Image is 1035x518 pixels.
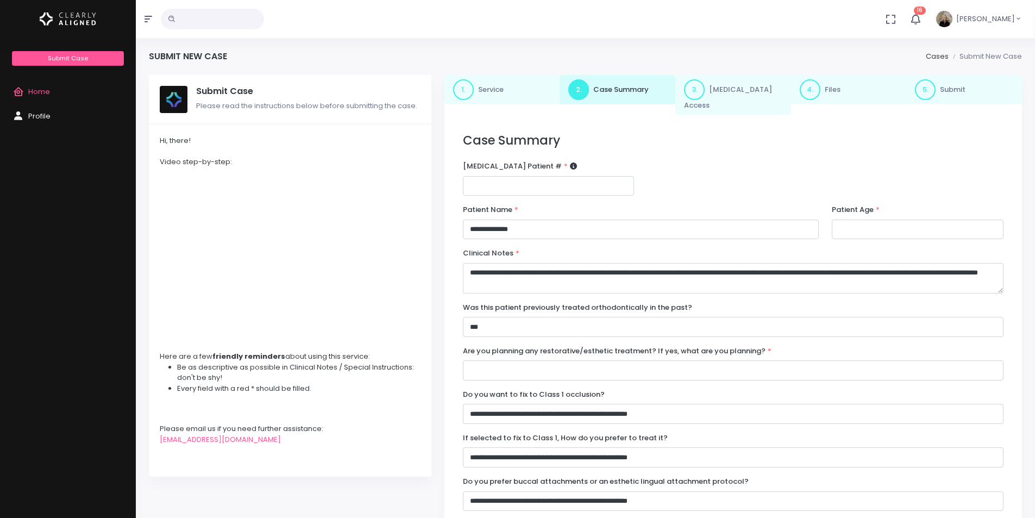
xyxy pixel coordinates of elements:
[914,7,926,15] span: 16
[160,157,421,167] div: Video step-by-step:
[463,433,668,444] label: If selected to fix to Class 1, How do you prefer to treat it?
[906,75,1022,104] a: 5.Submit
[463,476,749,487] label: Do you prefer buccal attachments or an esthetic lingual attachment protocol?
[160,351,421,362] div: Here are a few about using this service:
[949,51,1022,62] li: Submit New Case
[675,75,791,115] a: 3.[MEDICAL_DATA] Access
[212,351,285,361] strong: friendly reminders
[12,51,123,66] a: Submit Case
[28,86,50,97] span: Home
[463,346,771,357] label: Are you planning any restorative/esthetic treatment? If yes, what are you planning?
[463,248,519,259] label: Clinical Notes
[560,75,675,104] a: 2.Case Summary
[915,79,936,100] span: 5.
[463,161,577,172] label: [MEDICAL_DATA] Patient #
[28,111,51,121] span: Profile
[453,79,474,100] span: 1.
[791,75,907,104] a: 4.Files
[463,302,692,313] label: Was this patient previously treated orthodontically in the past?
[684,79,705,100] span: 3.
[40,8,96,30] img: Logo Horizontal
[160,423,421,434] div: Please email us if you need further assistance:
[48,54,88,63] span: Submit Case
[800,79,820,100] span: 4.
[832,204,880,215] label: Patient Age
[196,86,421,97] h5: Submit Case
[444,75,560,104] a: 1.Service
[926,51,949,61] a: Cases
[463,389,605,400] label: Do you want to fix to Class 1 occlusion?
[160,135,421,146] div: Hi, there!
[177,362,421,383] li: Be as descriptive as possible in Clinical Notes / Special Instructions: don't be shy!
[463,204,518,215] label: Patient Name
[177,383,421,394] li: Every field with a red * should be filled.
[934,9,954,29] img: Header Avatar
[568,79,589,100] span: 2.
[149,51,227,61] h4: Submit New Case
[160,434,281,445] a: [EMAIL_ADDRESS][DOMAIN_NAME]
[956,14,1015,24] span: [PERSON_NAME]
[463,133,1003,148] h3: Case Summary
[196,101,417,111] span: Please read the instructions below before submitting the case.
